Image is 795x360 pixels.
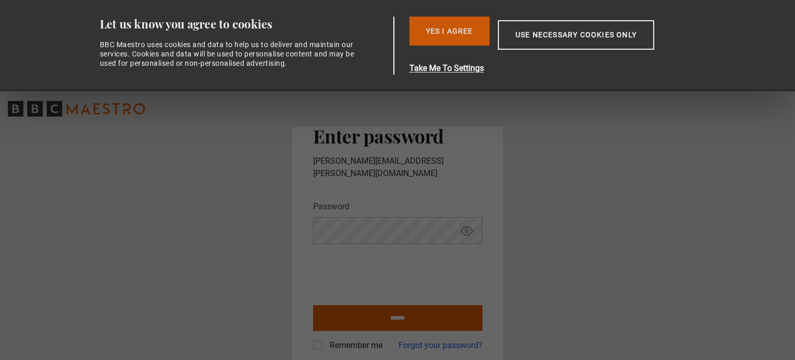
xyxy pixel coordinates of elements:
[409,17,490,46] button: Yes I Agree
[313,155,482,180] p: [PERSON_NAME][EMAIL_ADDRESS][PERSON_NAME][DOMAIN_NAME]
[458,222,476,240] button: Show password
[313,200,349,213] label: Password
[100,40,361,68] div: BBC Maestro uses cookies and data to help us to deliver and maintain our services. Cookies and da...
[399,339,482,352] a: Forgot your password?
[100,17,390,32] div: Let us know you agree to cookies
[313,252,470,293] iframe: reCAPTCHA
[8,101,145,117] svg: BBC Maestro
[326,339,382,352] label: Remember me
[498,20,654,50] button: Use necessary cookies only
[409,62,703,75] button: Take Me To Settings
[313,125,482,147] h2: Enter password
